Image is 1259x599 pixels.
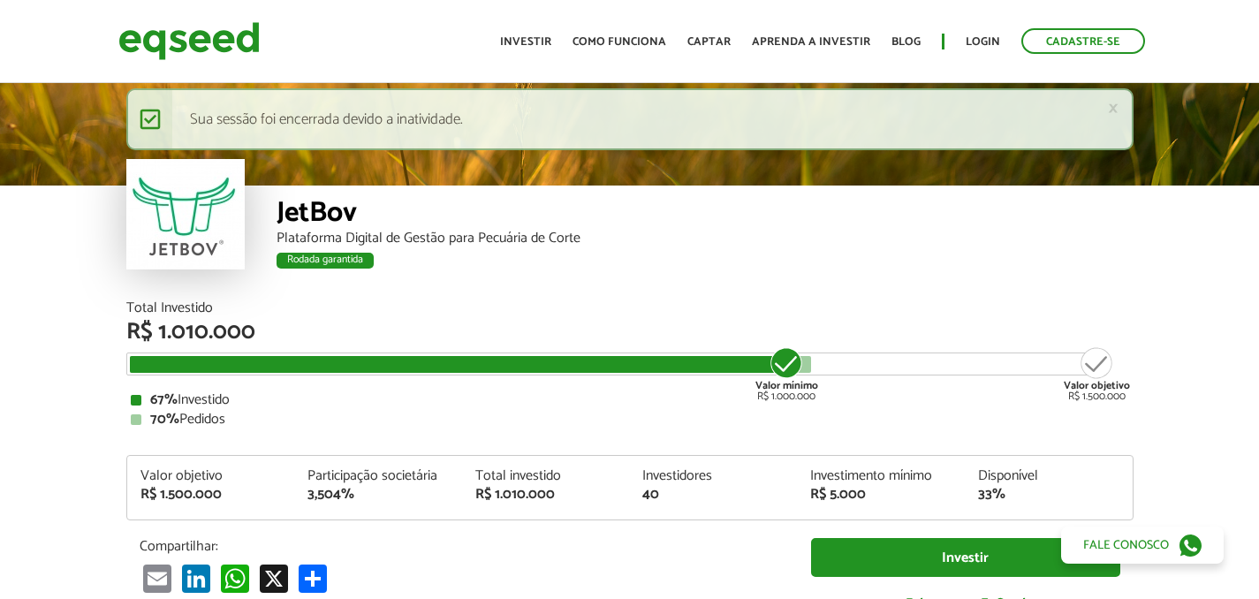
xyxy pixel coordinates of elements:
[642,469,784,483] div: Investidores
[126,88,1134,150] div: Sua sessão foi encerrada devido a inatividade.
[475,488,617,502] div: R$ 1.010.000
[307,488,449,502] div: 3,504%
[118,18,260,64] img: EqSeed
[966,36,1000,48] a: Login
[978,488,1119,502] div: 33%
[126,301,1134,315] div: Total Investido
[1061,527,1224,564] a: Fale conosco
[277,199,1134,231] div: JetBov
[277,253,374,269] div: Rodada garantida
[131,413,1129,427] div: Pedidos
[500,36,551,48] a: Investir
[131,393,1129,407] div: Investido
[754,345,820,402] div: R$ 1.000.000
[140,488,282,502] div: R$ 1.500.000
[475,469,617,483] div: Total investido
[277,231,1134,246] div: Plataforma Digital de Gestão para Pecuária de Corte
[140,564,175,593] a: Email
[755,377,818,394] strong: Valor mínimo
[1064,345,1130,402] div: R$ 1.500.000
[978,469,1119,483] div: Disponível
[140,538,785,555] p: Compartilhar:
[811,538,1120,578] a: Investir
[810,488,952,502] div: R$ 5.000
[1064,377,1130,394] strong: Valor objetivo
[217,564,253,593] a: WhatsApp
[810,469,952,483] div: Investimento mínimo
[307,469,449,483] div: Participação societária
[295,564,330,593] a: Compartilhar
[891,36,921,48] a: Blog
[140,469,282,483] div: Valor objetivo
[573,36,666,48] a: Como funciona
[150,388,178,412] strong: 67%
[150,407,179,431] strong: 70%
[126,321,1134,344] div: R$ 1.010.000
[1021,28,1145,54] a: Cadastre-se
[256,564,292,593] a: X
[752,36,870,48] a: Aprenda a investir
[1108,99,1119,118] a: ×
[178,564,214,593] a: LinkedIn
[687,36,731,48] a: Captar
[642,488,784,502] div: 40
